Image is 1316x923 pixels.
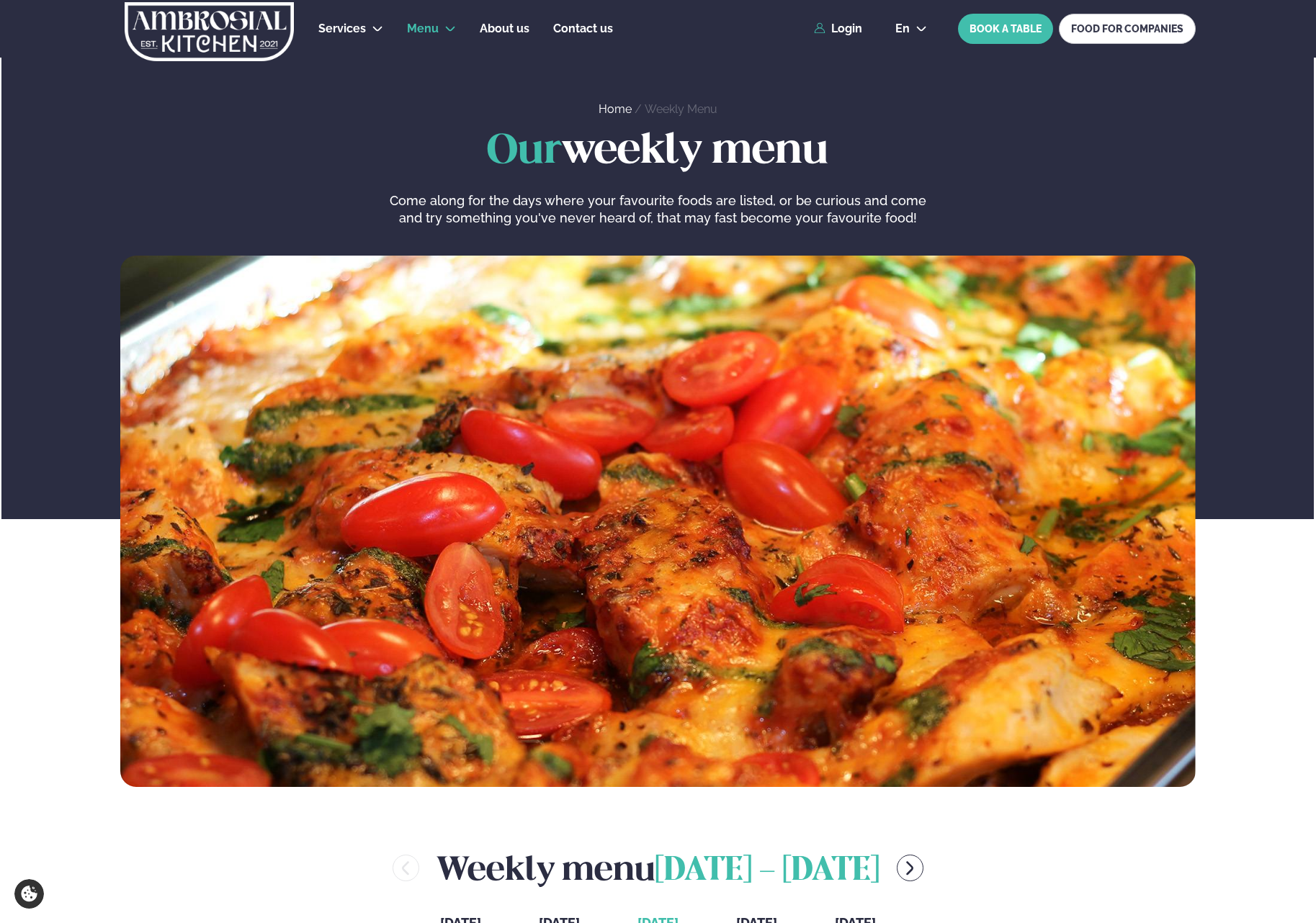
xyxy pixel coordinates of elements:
a: Weekly Menu [645,102,717,116]
span: [DATE] - [DATE] [655,855,879,887]
span: Services [318,22,366,35]
a: Contact us [553,20,613,37]
span: Menu [407,22,439,35]
a: About us [480,20,529,37]
a: FOOD FOR COMPANIES [1059,14,1196,44]
a: Home [599,102,632,116]
img: image alt [120,256,1196,787]
img: logo [123,2,295,61]
a: Menu [407,20,439,37]
span: Contact us [553,22,613,35]
span: Our [487,132,562,171]
button: menu-btn-left [393,855,419,881]
button: BOOK A TABLE [958,14,1053,44]
button: en [884,23,939,35]
span: / [635,102,645,116]
h2: Weekly menu [437,845,879,891]
button: menu-btn-right [897,855,923,881]
a: Login [814,22,862,35]
h1: weekly menu [120,129,1196,175]
span: About us [480,22,529,35]
a: Services [318,20,366,37]
p: Come along for the days where your favourite foods are listed, or be curious and come and try som... [385,192,930,227]
span: en [895,23,910,35]
a: Cookie settings [14,879,44,909]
